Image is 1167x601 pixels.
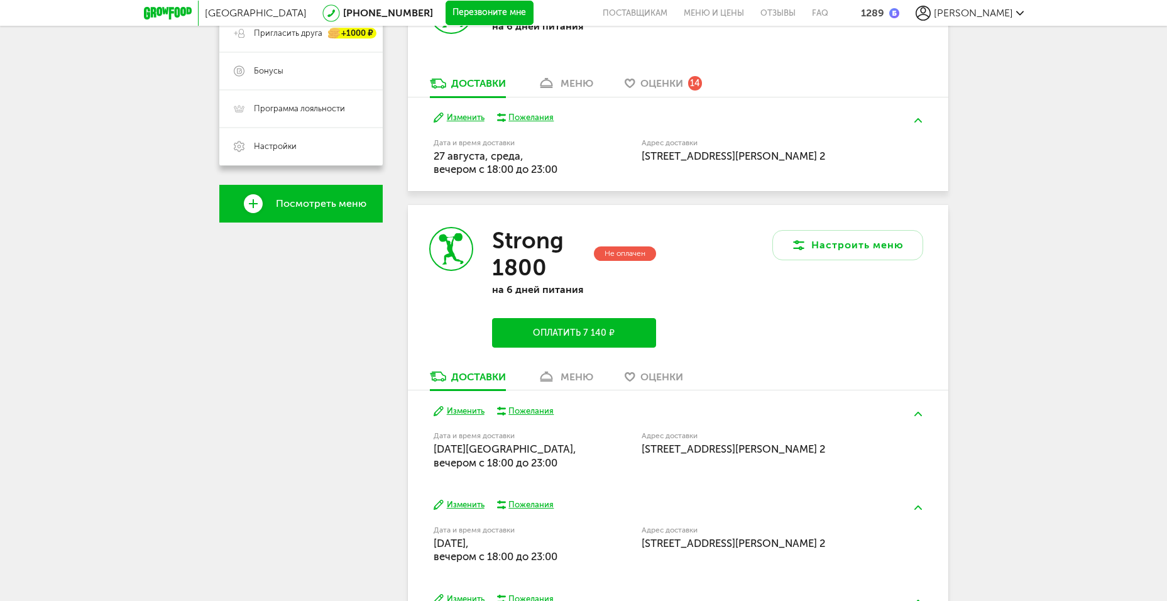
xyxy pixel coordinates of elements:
[642,443,825,455] span: [STREET_ADDRESS][PERSON_NAME] 2
[492,227,591,281] h3: Strong 1800
[451,77,506,89] div: Доставки
[446,1,534,26] button: Перезвоните мне
[434,405,485,417] button: Изменить
[889,8,899,18] img: bonus_b.cdccf46.png
[497,112,554,123] button: Пожелания
[492,20,655,32] p: на 6 дней питания
[329,28,376,39] div: +1000 ₽
[219,185,383,223] a: Посмотреть меню
[434,150,557,175] span: 27 августа, среда, вечером c 18:00 до 23:00
[434,112,485,124] button: Изменить
[640,77,683,89] span: Оценки
[424,77,512,97] a: Доставки
[561,371,593,383] div: меню
[434,499,485,511] button: Изменить
[254,141,297,152] span: Настройки
[492,318,655,348] button: Оплатить 7 140 ₽
[772,230,923,260] button: Настроить меню
[219,128,383,165] a: Настройки
[424,370,512,390] a: Доставки
[618,77,708,97] a: Оценки 14
[688,76,702,90] div: 14
[642,140,876,146] label: Адрес доставки
[642,527,876,534] label: Адрес доставки
[594,246,656,261] div: Не оплачен
[434,537,557,563] span: [DATE], вечером c 18:00 до 23:00
[343,7,433,19] a: [PHONE_NUMBER]
[618,370,689,390] a: Оценки
[642,537,825,549] span: [STREET_ADDRESS][PERSON_NAME] 2
[205,7,307,19] span: [GEOGRAPHIC_DATA]
[642,150,825,162] span: [STREET_ADDRESS][PERSON_NAME] 2
[219,52,383,90] a: Бонусы
[497,405,554,417] button: Пожелания
[497,499,554,510] button: Пожелания
[508,405,554,417] div: Пожелания
[508,499,554,510] div: Пожелания
[508,112,554,123] div: Пожелания
[561,77,593,89] div: меню
[531,77,600,97] a: меню
[276,198,366,209] span: Посмотреть меню
[254,103,345,114] span: Программа лояльности
[914,412,922,416] img: arrow-up-green.5eb5f82.svg
[219,14,383,52] a: Пригласить друга +1000 ₽
[492,284,655,295] p: на 6 дней питания
[219,90,383,128] a: Программа лояльности
[434,527,578,534] label: Дата и время доставки
[934,7,1013,19] span: [PERSON_NAME]
[642,433,876,439] label: Адрес доставки
[434,433,578,439] label: Дата и время доставки
[254,28,322,39] span: Пригласить друга
[254,65,283,77] span: Бонусы
[861,7,884,19] div: 1289
[531,370,600,390] a: меню
[914,118,922,123] img: arrow-up-green.5eb5f82.svg
[434,443,576,468] span: [DATE][GEOGRAPHIC_DATA], вечером c 18:00 до 23:00
[914,505,922,510] img: arrow-up-green.5eb5f82.svg
[640,371,683,383] span: Оценки
[451,371,506,383] div: Доставки
[434,140,578,146] label: Дата и время доставки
